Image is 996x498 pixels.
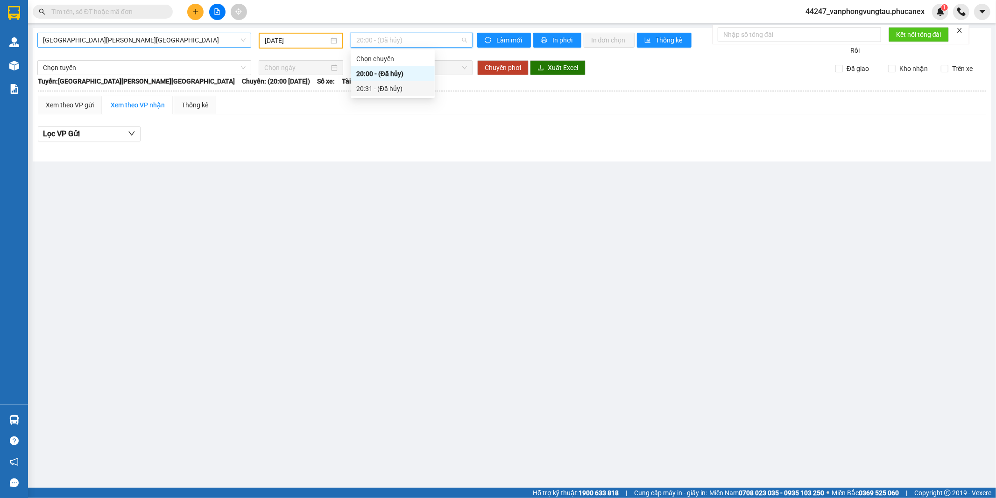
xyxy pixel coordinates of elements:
strong: 1900 633 818 [579,489,619,497]
button: printerIn phơi [533,33,581,48]
button: caret-down [974,4,990,20]
span: bar-chart [644,37,652,44]
strong: 0369 525 060 [859,489,899,497]
span: aim [235,8,242,15]
div: 20:00 - (Đã hủy) [356,69,429,79]
span: ⚪️ [826,491,829,495]
b: Tuyến: [GEOGRAPHIC_DATA][PERSON_NAME][GEOGRAPHIC_DATA] [38,77,235,85]
span: Cung cấp máy in - giấy in: [634,488,707,498]
span: down [128,130,135,137]
img: warehouse-icon [9,415,19,425]
span: question-circle [10,436,19,445]
span: 20:00 - (Đã hủy) [356,33,466,47]
span: Nha Trang - Sài Gòn [43,33,246,47]
div: Xem theo VP nhận [111,100,165,110]
input: Chọn ngày [264,63,329,73]
span: message [10,478,19,487]
div: Chọn chuyến [356,54,429,64]
button: Kết nối tổng đài [889,27,949,42]
span: Kho nhận [896,63,932,74]
button: plus [187,4,204,20]
span: Thống kê [656,35,684,45]
button: bar-chartThống kê [637,33,692,48]
button: Lọc VP Gửi [38,126,141,141]
span: Lọc VP Gửi [43,128,80,140]
img: logo-vxr [8,6,20,20]
img: icon-new-feature [936,7,945,16]
div: Chọn chuyến [351,51,435,66]
span: Đã giao [843,63,873,74]
input: Tìm tên, số ĐT hoặc mã đơn [51,7,162,17]
input: Nhập số tổng đài [718,27,881,42]
span: Làm mới [496,35,523,45]
span: notification [10,457,19,466]
span: sync [485,37,493,44]
button: In đơn chọn [584,33,635,48]
span: search [39,8,45,15]
img: warehouse-icon [9,61,19,70]
span: plus [192,8,199,15]
span: Hỗ trợ kỹ thuật: [533,488,619,498]
span: Chuyến: (20:00 [DATE]) [242,76,310,86]
span: Miền Nam [709,488,824,498]
input: 12/09/2025 [265,35,329,46]
span: file-add [214,8,220,15]
span: In phơi [552,35,574,45]
button: syncLàm mới [477,33,531,48]
img: warehouse-icon [9,37,19,47]
span: copyright [944,490,951,496]
span: Miền Bắc [832,488,899,498]
span: Số xe: [317,76,335,86]
span: Kết nối tổng đài [896,29,941,40]
sup: 1 [941,4,948,11]
span: close [956,27,963,34]
img: solution-icon [9,84,19,94]
div: Thống kê [182,100,208,110]
button: downloadXuất Excel [530,60,586,75]
span: Tài xế: [342,76,361,86]
img: phone-icon [957,7,966,16]
span: | [906,488,907,498]
span: Trên xe [948,63,976,74]
span: printer [541,37,549,44]
strong: 0708 023 035 - 0935 103 250 [739,489,824,497]
div: Xem theo VP gửi [46,100,94,110]
span: | [626,488,627,498]
div: 20:31 - (Đã hủy) [356,84,429,94]
span: 1 [943,4,946,11]
button: aim [231,4,247,20]
button: file-add [209,4,226,20]
span: caret-down [978,7,987,16]
span: 44247_vanphongvungtau.phucanex [798,6,932,17]
button: Chuyển phơi [477,60,529,75]
span: Chọn tuyến [43,61,246,75]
